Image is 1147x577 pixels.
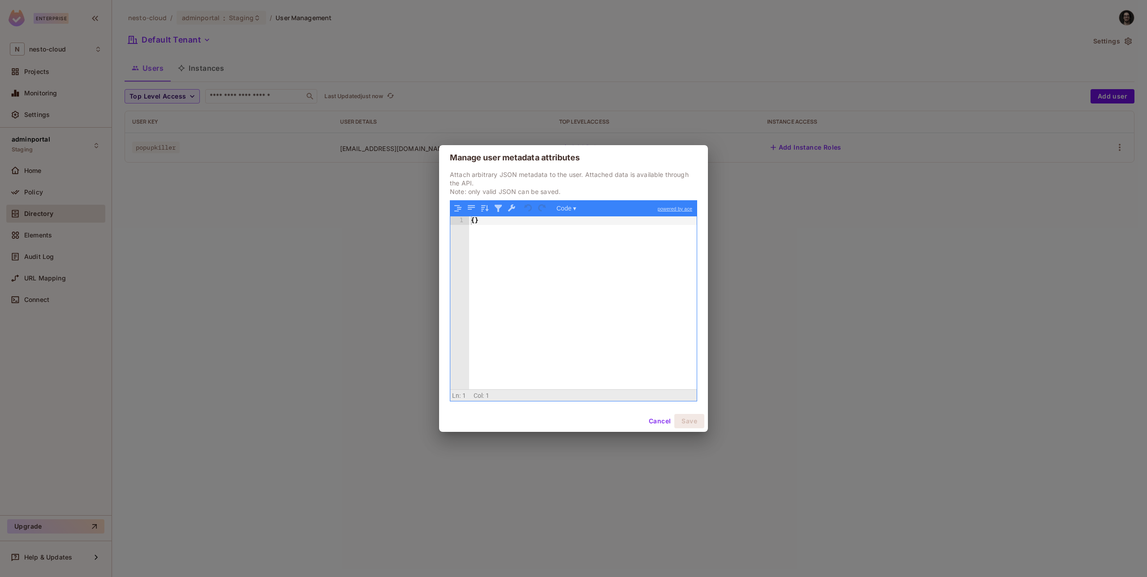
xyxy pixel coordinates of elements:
[452,392,461,399] span: Ln:
[506,202,517,214] button: Repair JSON: fix quotes and escape characters, remove comments and JSONP notation, turn JavaScrip...
[439,145,708,170] h2: Manage user metadata attributes
[486,392,489,399] span: 1
[523,202,535,214] button: Undo last action (Ctrl+Z)
[479,202,491,214] button: Sort contents
[452,202,464,214] button: Format JSON data, with proper indentation and line feeds (Ctrl+I)
[653,201,697,217] a: powered by ace
[492,202,504,214] button: Filter, sort, or transform contents
[474,392,484,399] span: Col:
[645,414,674,428] button: Cancel
[462,392,466,399] span: 1
[450,216,469,225] div: 1
[674,414,704,428] button: Save
[450,170,697,196] p: Attach arbitrary JSON metadata to the user. Attached data is available through the API. Note: onl...
[536,202,548,214] button: Redo (Ctrl+Shift+Z)
[553,202,579,214] button: Code ▾
[466,202,477,214] button: Compact JSON data, remove all whitespaces (Ctrl+Shift+I)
